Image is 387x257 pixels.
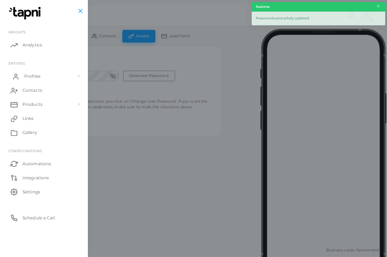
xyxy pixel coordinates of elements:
[8,149,42,153] span: Configurations
[22,189,40,195] span: Settings
[252,12,385,25] div: Password successfully updated
[22,215,55,221] span: Schedule a Call
[5,97,83,111] a: Products
[22,175,49,181] span: Integrations
[5,38,83,52] a: Analytics
[256,4,270,9] strong: Success
[22,129,37,136] span: Gallery
[22,87,42,94] span: Contacts
[24,73,40,79] span: Profiles
[5,156,83,171] a: Automations
[5,171,83,185] a: Integrations
[22,101,43,108] span: Products
[22,42,42,48] span: Analytics
[5,126,83,140] a: Gallery
[5,111,83,126] a: Links
[5,185,83,199] a: Settings
[8,30,26,34] span: INSIGHTS
[22,115,34,122] span: Links
[5,211,83,225] a: Schedule a Call
[6,7,45,20] img: logo
[376,2,381,10] button: Close
[5,83,83,97] a: Contacts
[22,161,51,167] span: Automations
[5,69,83,83] a: Profiles
[8,61,25,65] span: ENTITIES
